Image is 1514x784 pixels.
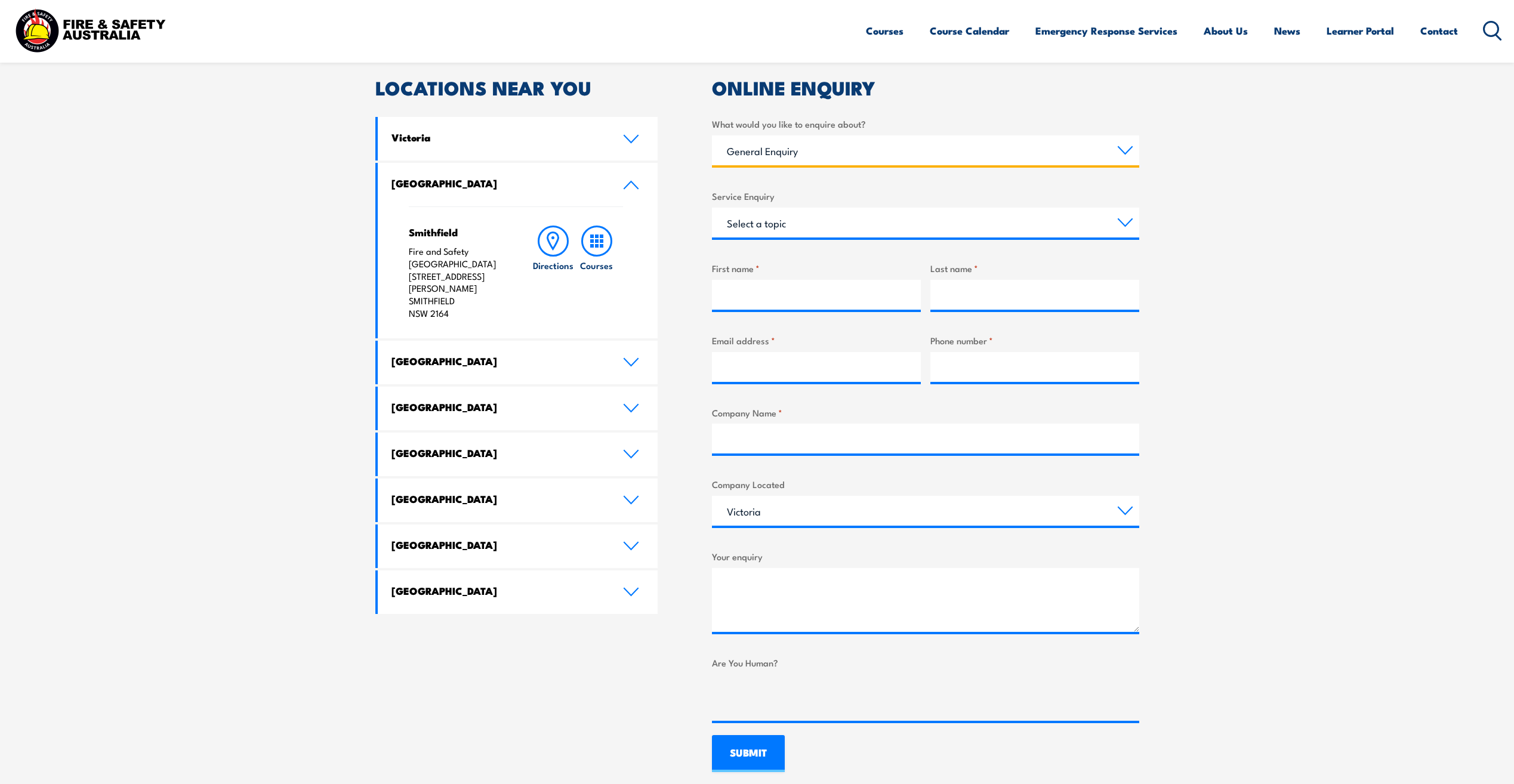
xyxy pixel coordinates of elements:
[580,259,613,271] h6: Courses
[712,550,1139,563] label: Your enquiry
[378,387,658,430] a: [GEOGRAPHIC_DATA]
[930,15,1009,47] a: Course Calendar
[378,479,658,522] a: [GEOGRAPHIC_DATA]
[712,656,1139,669] label: Are You Human?
[391,492,605,505] h4: [GEOGRAPHIC_DATA]
[391,446,605,459] h4: [GEOGRAPHIC_DATA]
[712,406,1139,419] label: Company Name
[1274,15,1300,47] a: News
[930,261,1139,275] label: Last name
[532,226,575,320] a: Directions
[1035,15,1177,47] a: Emergency Response Services
[533,259,573,271] h6: Directions
[378,433,658,476] a: [GEOGRAPHIC_DATA]
[712,674,893,721] iframe: reCAPTCHA
[409,226,508,239] h4: Smithfield
[712,261,921,275] label: First name
[391,538,605,551] h4: [GEOGRAPHIC_DATA]
[391,400,605,413] h4: [GEOGRAPHIC_DATA]
[1204,15,1248,47] a: About Us
[712,477,1139,491] label: Company Located
[378,524,658,568] a: [GEOGRAPHIC_DATA]
[391,131,605,144] h4: Victoria
[375,79,658,95] h2: LOCATIONS NEAR YOU
[930,334,1139,347] label: Phone number
[712,79,1139,95] h2: ONLINE ENQUIRY
[378,163,658,206] a: [GEOGRAPHIC_DATA]
[712,189,1139,203] label: Service Enquiry
[1420,15,1458,47] a: Contact
[378,341,658,384] a: [GEOGRAPHIC_DATA]
[866,15,904,47] a: Courses
[409,245,508,320] p: Fire and Safety [GEOGRAPHIC_DATA] [STREET_ADDRESS][PERSON_NAME] SMITHFIELD NSW 2164
[391,354,605,368] h4: [GEOGRAPHIC_DATA]
[575,226,618,320] a: Courses
[712,334,921,347] label: Email address
[712,735,785,772] input: SUBMIT
[378,117,658,160] a: Victoria
[1327,15,1394,47] a: Learner Portal
[391,584,605,597] h4: [GEOGRAPHIC_DATA]
[712,117,1139,131] label: What would you like to enquire about?
[378,570,658,614] a: [GEOGRAPHIC_DATA]
[391,177,605,190] h4: [GEOGRAPHIC_DATA]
